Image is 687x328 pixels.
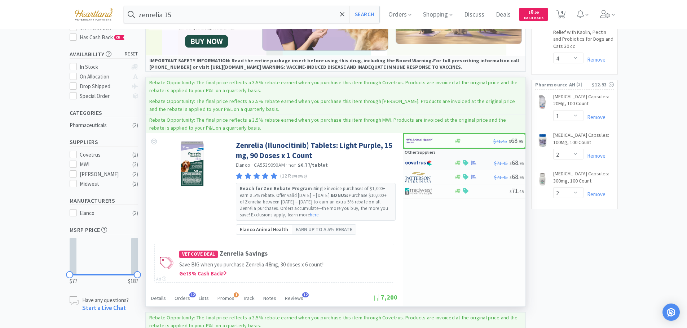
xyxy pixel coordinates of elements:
strong: Reach for Zen Rebate Program: [240,185,314,192]
h4: Zenrelia Savings [179,248,390,259]
span: $ [509,139,511,144]
strong: IMPORTANT SAFETY INFORMATION: Read the entire package insert before using this drug, including th... [149,57,519,70]
img: f5e969b455434c6296c6d81ef179fa71_3.png [405,172,432,183]
a: here. [310,212,320,218]
span: from [289,163,296,168]
img: cad7bdf275c640399d9c6e0c56f98fd2_10.png [70,4,118,24]
a: [MEDICAL_DATA] Capsules: 300mg, 100 Count [553,170,614,187]
img: 77fca1acd8b6420a9015268ca798ef17_1.png [405,158,432,169]
a: Discuss [461,12,487,18]
span: . 95 [518,161,524,166]
div: $12.93 [592,81,614,89]
img: 4dd14cff54a648ac9e977f0c5da9bc2e_5.png [405,186,432,197]
h5: Categories [70,109,138,117]
span: Has Cash Back [80,34,125,41]
span: $187 [128,277,138,286]
div: ( 2 ) [132,209,138,217]
span: Pharmsource AH [535,81,576,89]
span: reset [125,50,138,58]
span: Vetcove Deal [179,251,218,258]
span: CB [115,35,122,40]
span: Earn up to a 5% rebate [296,225,352,233]
img: f6b2451649754179b5b4e0c70c3f7cb0_2.png [406,135,433,146]
span: 68 [510,158,524,167]
a: Remove [583,56,605,63]
span: $ [510,175,512,180]
span: CA5539090AM [254,162,285,168]
div: ( 2 ) [132,150,138,159]
span: Cash Back [524,16,543,21]
a: $0.00Cash Back [519,5,548,24]
img: e447565bbb234408be4182610a04326f_227272.jpeg [535,172,550,186]
span: $ [510,161,512,166]
p: Single invoice purchases of $1,000+ earn a 5% rebate. Offer valid [DATE] – [DATE]. Purchase $10,0... [240,185,392,218]
span: $71.45 [493,138,507,144]
p: (12 Reviews) [280,172,307,180]
div: ( 2 ) [132,160,138,169]
button: Search [349,6,379,23]
h5: Manufacturers [70,197,138,205]
div: ( 2 ) [132,170,138,179]
div: In Stock [80,63,128,71]
strong: BONUS: [331,192,349,198]
span: . 95 [518,139,523,144]
span: $71.45 [494,174,508,180]
p: Rebate Opportunity: The final price reflects a 3.5% rebate earned when you purchase this item thr... [149,117,506,131]
span: · [251,162,253,168]
img: 6759d2010f8d4223855cfb1d9bce1c82_211633.png [535,95,550,109]
p: Rebate Opportunity: The final price reflects a 3.5% rebate earned when you purchase this item thr... [149,79,518,94]
span: Get 3 % Cash Back! [179,270,227,277]
span: Details [151,295,166,301]
img: 7b72d6a15faa4a90bb5d2f3c94278d40_50756.jpeg [535,133,550,148]
span: Reviews [285,295,303,301]
span: Elanco Animal Health [240,225,288,233]
span: Promos [217,295,234,301]
h5: Suppliers [70,138,138,146]
input: Search by item, sku, manufacturer, ingredient, size... [124,6,380,23]
a: Remove [583,114,605,121]
div: Pharmaceuticals [70,121,128,130]
span: ( 3 ) [576,81,592,88]
p: Save BIG when you purchase Zenrelia 4.8mg, 30 doses x 6 count! [179,260,390,269]
p: Have any questions? [82,296,129,304]
a: Zenrelia (Ilunocitinib) Tablets: Light Purple, 15 mg, 90 Doses x 1 Count [236,140,396,160]
a: Elanco Animal HealthEarn up to a 5% rebate [236,224,356,234]
span: . 00 [533,10,539,15]
span: $ [529,10,530,15]
span: . 45 [518,189,524,194]
span: Track [243,295,255,301]
div: Elanco [80,209,124,217]
a: Remove [583,191,605,198]
p: Other Suppliers [405,149,436,156]
p: Rebate Opportunity: The final price reflects a 3.5% rebate earned when you purchase this item thr... [149,98,515,112]
a: Start a Live Chat [82,304,126,312]
a: Elanco [236,162,251,168]
span: $ [510,189,512,194]
a: Remove [583,152,605,159]
span: 68 [510,172,524,181]
div: Midwest [80,180,124,188]
a: Deals [493,12,514,18]
span: 0 [529,8,539,15]
span: 12 [302,292,309,297]
span: · [286,162,287,168]
span: Orders [175,295,190,301]
span: Notes [263,295,276,301]
a: Pro-Pectalin Oral Paste Situational [MEDICAL_DATA] Relief with Kaolin, Pectin and Probiotics for ... [553,14,614,53]
strong: $0.77 / tablet [298,162,328,168]
div: Ad [156,275,166,282]
h5: Availability [70,50,138,58]
span: $77 [70,277,77,286]
div: Open Intercom Messenger [662,304,680,321]
span: 12 [189,292,196,297]
span: 71 [510,187,524,195]
span: Lists [199,295,209,301]
div: On Allocation [80,72,128,81]
img: 98672b95a46d4bcb9d8566074431fbd4_749486.png [179,140,206,187]
span: 7,200 [373,293,397,301]
div: ( 2 ) [132,180,138,188]
a: [MEDICAL_DATA] Capsules: 20Mg, 100 Count [553,93,614,110]
div: Drop Shipped [80,82,128,91]
span: 68 [509,136,523,145]
a: [MEDICAL_DATA] Capsules: 100Mg, 100 Count [553,132,614,149]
